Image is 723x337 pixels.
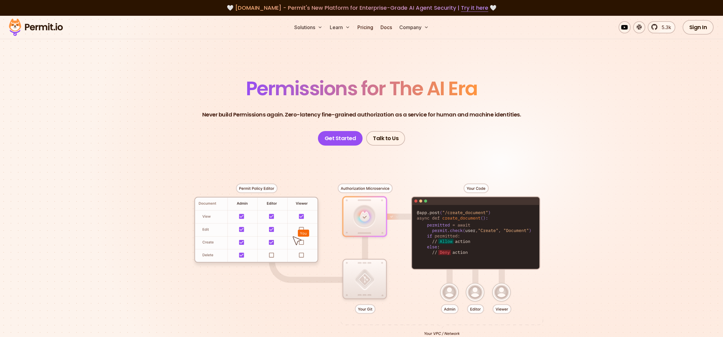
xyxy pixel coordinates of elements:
[202,110,521,119] p: Never build Permissions again. Zero-latency fine-grained authorization as a service for human and...
[327,21,353,33] button: Learn
[6,17,66,38] img: Permit logo
[355,21,376,33] a: Pricing
[366,131,405,146] a: Talk to Us
[246,75,477,102] span: Permissions for The AI Era
[292,21,325,33] button: Solutions
[318,131,363,146] a: Get Started
[461,4,488,12] a: Try it here
[683,20,714,35] a: Sign In
[648,21,675,33] a: 5.3k
[397,21,431,33] button: Company
[235,4,488,12] span: [DOMAIN_NAME] - Permit's New Platform for Enterprise-Grade AI Agent Security |
[378,21,394,33] a: Docs
[15,4,708,12] div: 🤍 🤍
[658,24,671,31] span: 5.3k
